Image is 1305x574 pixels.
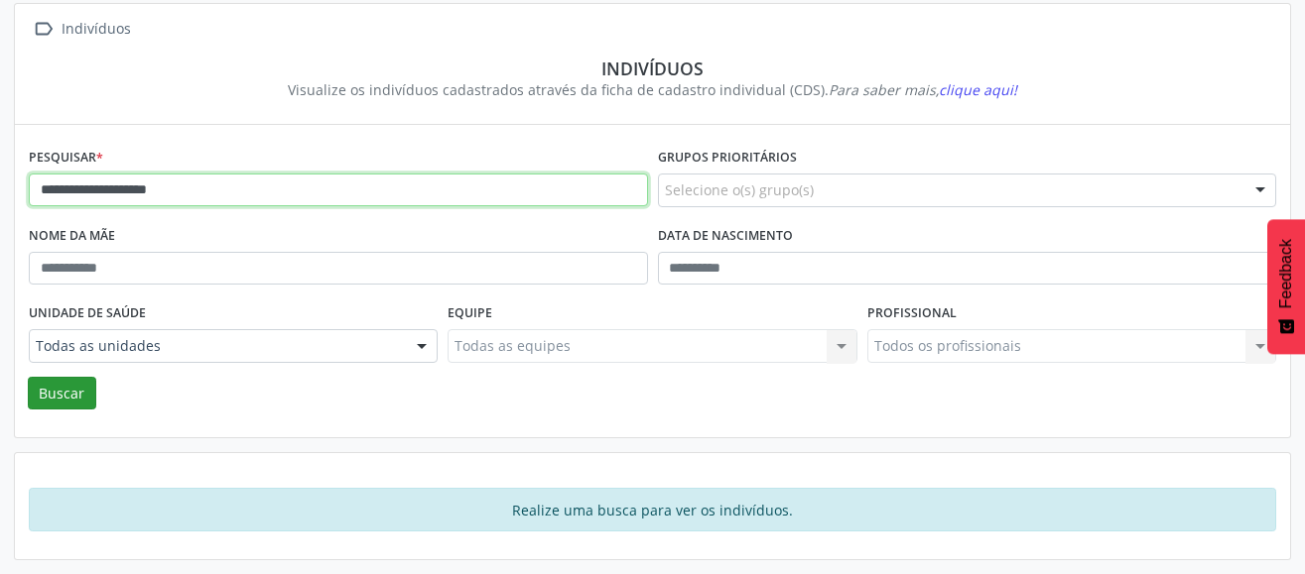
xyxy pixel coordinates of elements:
[28,377,96,410] button: Buscar
[43,79,1262,100] div: Visualize os indivíduos cadastrados através da ficha de cadastro individual (CDS).
[658,221,793,252] label: Data de nascimento
[1267,219,1305,354] button: Feedback - Mostrar pesquisa
[29,488,1276,531] div: Realize uma busca para ver os indivíduos.
[29,143,103,173] label: Pesquisar
[1277,239,1295,308] span: Feedback
[29,298,146,329] label: Unidade de saúde
[29,221,115,252] label: Nome da mãe
[867,298,957,329] label: Profissional
[58,15,134,44] div: Indivíduos
[665,179,814,200] span: Selecione o(s) grupo(s)
[448,298,492,329] label: Equipe
[939,80,1017,99] span: clique aqui!
[29,15,134,44] a:  Indivíduos
[36,336,397,356] span: Todas as unidades
[43,57,1262,79] div: Indivíduos
[829,80,1017,99] i: Para saber mais,
[658,143,797,173] label: Grupos prioritários
[29,15,58,44] i: 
